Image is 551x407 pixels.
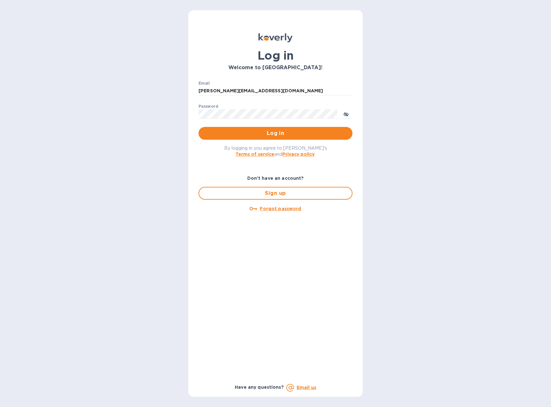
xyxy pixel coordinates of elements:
a: Email us [297,385,316,390]
label: Email [199,81,210,85]
span: By logging in you agree to [PERSON_NAME]'s and . [224,145,327,157]
input: Enter email address [199,86,352,96]
label: Password [199,104,218,108]
span: Sign up [204,189,347,197]
b: Don't have an account? [247,176,304,181]
span: Log in [204,129,347,137]
h1: Log in [199,49,352,62]
b: Have any questions? [235,385,284,390]
button: toggle password visibility [340,107,352,120]
h3: Welcome to [GEOGRAPHIC_DATA]! [199,65,352,71]
a: Terms of service [235,152,274,157]
u: Forgot password [260,206,301,211]
button: Log in [199,127,352,140]
a: Privacy policy [282,152,315,157]
button: Sign up [199,187,352,200]
img: Koverly [259,33,292,42]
